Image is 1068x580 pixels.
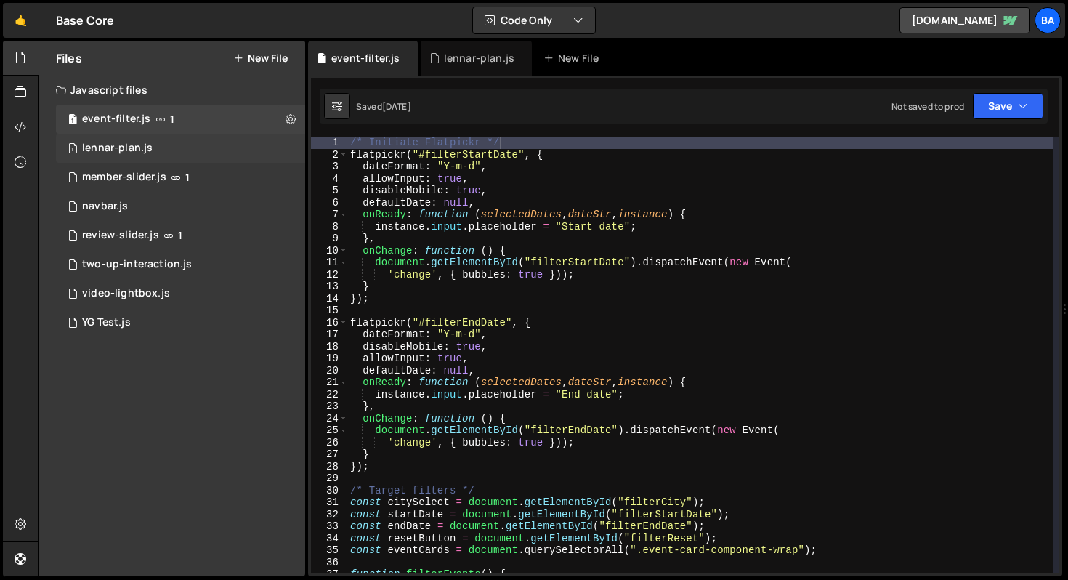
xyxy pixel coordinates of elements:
[82,200,128,213] div: navbar.js
[56,221,305,250] div: 15790/44138.js
[311,293,348,305] div: 14
[56,279,305,308] div: 15790/44778.js
[82,171,166,184] div: member-slider.js
[311,544,348,557] div: 35
[311,209,348,221] div: 7
[82,142,153,155] div: lennar-plan.js
[311,509,348,521] div: 32
[311,185,348,197] div: 5
[311,137,348,149] div: 1
[543,51,604,65] div: New File
[56,12,114,29] div: Base Core
[82,287,170,300] div: video-lightbox.js
[311,557,348,569] div: 36
[891,100,964,113] div: Not saved to prod
[185,172,190,183] span: 1
[311,472,348,485] div: 29
[311,533,348,545] div: 34
[311,365,348,377] div: 20
[311,305,348,317] div: 15
[56,250,305,279] div: 15790/44770.js
[68,144,77,156] span: 1
[1035,7,1061,33] a: Ba
[82,229,159,242] div: review-slider.js
[311,413,348,425] div: 24
[311,245,348,257] div: 10
[311,437,348,449] div: 26
[39,76,305,105] div: Javascript files
[311,376,348,389] div: 21
[56,105,305,134] div: event-filter.js
[311,161,348,173] div: 3
[311,317,348,329] div: 16
[382,100,411,113] div: [DATE]
[311,221,348,233] div: 8
[331,51,400,65] div: event-filter.js
[82,113,150,126] div: event-filter.js
[311,281,348,293] div: 13
[973,93,1043,119] button: Save
[311,520,348,533] div: 33
[56,134,305,163] div: 15790/46151.js
[311,461,348,473] div: 28
[311,341,348,353] div: 18
[311,400,348,413] div: 23
[311,329,348,341] div: 17
[68,115,77,126] span: 1
[3,3,39,38] a: 🤙
[233,52,288,64] button: New File
[311,496,348,509] div: 31
[82,258,192,271] div: two-up-interaction.js
[56,163,305,192] div: 15790/44133.js
[311,424,348,437] div: 25
[473,7,595,33] button: Code Only
[82,316,131,329] div: YG Test.js
[311,197,348,209] div: 6
[444,51,514,65] div: lennar-plan.js
[311,233,348,245] div: 9
[178,230,182,241] span: 1
[56,50,82,66] h2: Files
[311,353,348,365] div: 19
[311,149,348,161] div: 2
[56,192,305,221] div: 15790/44982.js
[356,100,411,113] div: Saved
[311,269,348,281] div: 12
[311,389,348,401] div: 22
[170,113,174,125] span: 1
[899,7,1030,33] a: [DOMAIN_NAME]
[311,448,348,461] div: 27
[311,173,348,185] div: 4
[311,257,348,269] div: 11
[56,308,305,337] div: 15790/42338.js
[311,485,348,497] div: 30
